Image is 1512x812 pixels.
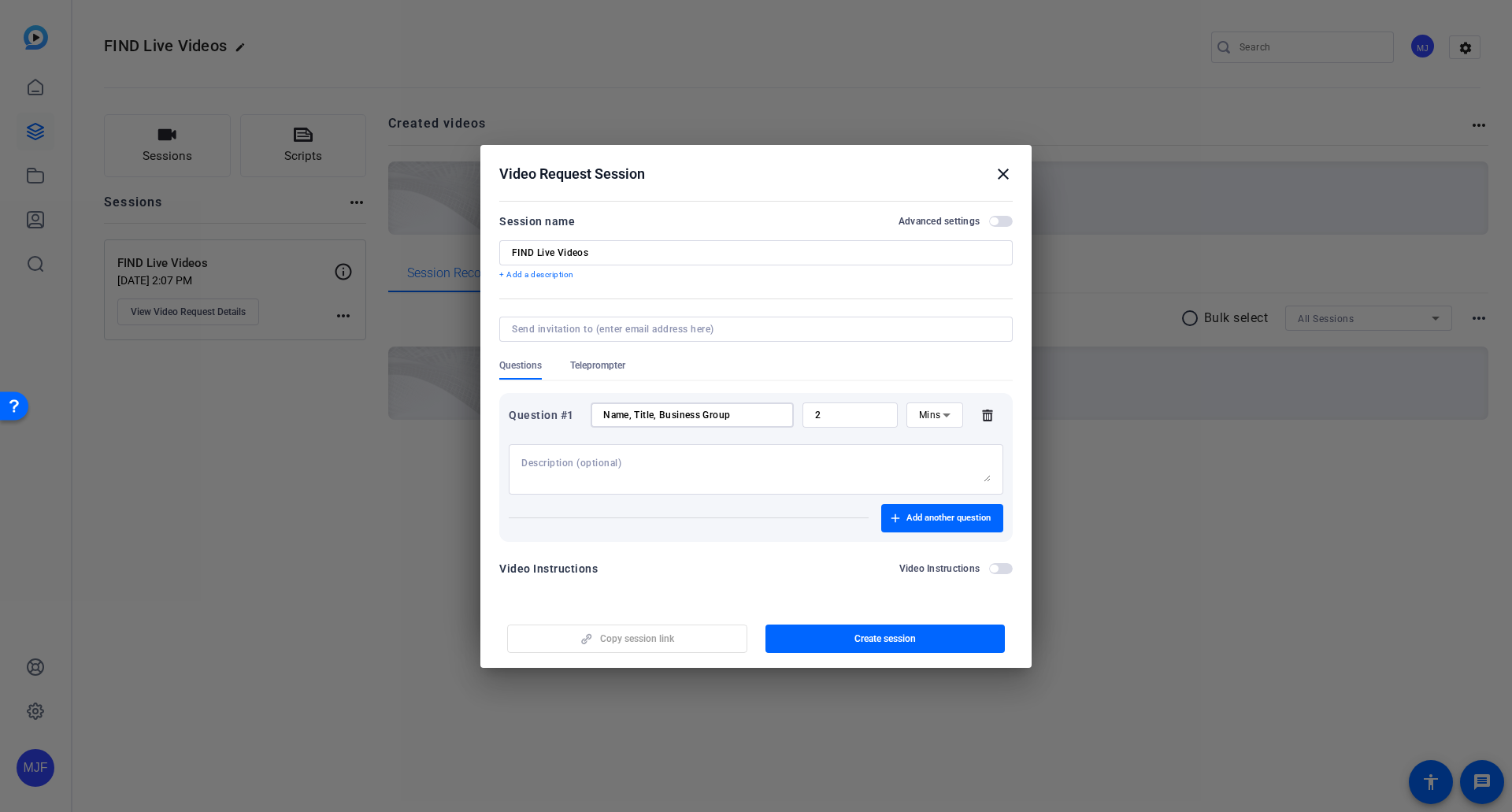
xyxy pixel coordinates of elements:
button: Create session [765,625,1006,653]
span: Mins [919,410,941,421]
div: Session name [499,212,575,231]
p: + Add a description [499,269,1013,281]
div: Video Request Session [499,165,1013,184]
span: Add another question [906,512,991,525]
input: Enter Session Name [512,247,1000,259]
h2: Advanced settings [899,215,980,228]
mat-icon: close [994,165,1013,184]
h2: Video Instructions [899,562,980,575]
input: Send invitation to (enter email address here) [512,323,994,336]
span: Create session [854,632,916,645]
input: Enter your question here [603,409,781,421]
span: Questions [499,359,542,372]
div: Question #1 [509,406,582,425]
div: Video Instructions [499,559,598,578]
input: Time [815,409,885,421]
button: Add another question [881,504,1003,532]
span: Teleprompter [570,359,625,372]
